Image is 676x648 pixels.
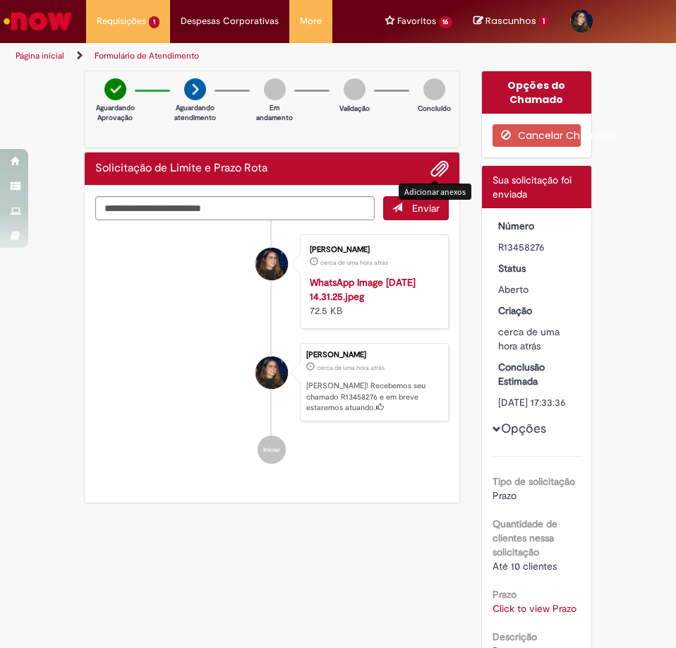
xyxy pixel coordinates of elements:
b: Descrição [493,630,537,643]
div: R13458276 [498,240,577,254]
span: More [300,14,322,28]
span: cerca de uma hora atrás [498,325,560,352]
time: 28/08/2025 14:33:45 [320,258,388,267]
div: [DATE] 17:33:36 [498,395,577,409]
div: [PERSON_NAME] [310,246,433,254]
span: Requisições [97,14,146,28]
button: Cancelar Chamado [493,124,581,147]
span: Prazo [493,489,517,502]
img: ServiceNow [1,7,74,35]
span: 1 [149,16,159,28]
span: cerca de uma hora atrás [320,258,388,267]
dt: Status [488,261,587,275]
a: No momento, sua lista de rascunhos tem 1 Itens [473,14,549,28]
img: img-circle-grey.png [344,78,366,100]
ul: Histórico de tíquete [95,220,449,478]
span: Sua solicitação foi enviada [493,174,572,200]
button: Enviar [383,196,449,220]
b: Prazo [493,588,517,601]
a: Formulário de Atendimento [95,50,199,61]
a: Página inicial [16,50,64,61]
p: Aguardando atendimento [174,103,216,124]
span: cerca de uma hora atrás [317,364,385,372]
div: Aberto [498,282,577,296]
a: WhatsApp Image [DATE] 14.31.25.jpeg [310,276,416,303]
button: Adicionar anexos [430,160,449,178]
span: 16 [439,16,453,28]
img: arrow-next.png [184,78,206,100]
b: Quantidade de clientes nessa solicitação [493,517,557,558]
div: Ana Clara Lopes Maciel [255,248,288,280]
dt: Número [488,219,587,233]
div: Ana Clara Lopes Maciel [255,356,288,389]
span: Até 10 clientes [493,560,557,572]
p: Concluído [418,104,451,114]
dt: Conclusão Estimada [488,360,587,388]
div: Adicionar anexos [399,184,471,200]
div: Opções do Chamado [482,71,592,114]
h2: Solicitação de Limite e Prazo Rota Histórico de tíquete [95,162,267,175]
p: [PERSON_NAME]! Recebemos seu chamado R13458276 e em breve estaremos atuando. [306,380,440,414]
dt: Criação [488,304,587,318]
span: 1 [538,16,549,28]
li: Ana Clara Lopes Maciel [95,343,449,421]
a: Click to view Prazo [493,602,577,615]
span: Enviar [412,202,440,215]
time: 28/08/2025 14:33:30 [317,364,385,372]
span: Rascunhos [485,14,536,28]
p: Aguardando Aprovação [96,103,135,124]
span: Favoritos [397,14,436,28]
div: [PERSON_NAME] [306,351,440,359]
b: Tipo de solicitação [493,475,575,488]
img: img-circle-grey.png [423,78,445,100]
ul: Trilhas de página [11,43,327,69]
img: img-circle-grey.png [264,78,286,100]
p: Em andamento [256,103,293,124]
img: check-circle-green.png [104,78,126,100]
div: 28/08/2025 14:33:30 [498,325,577,353]
div: 72.5 KB [310,275,433,318]
span: Despesas Corporativas [181,14,279,28]
time: 28/08/2025 14:33:30 [498,325,560,352]
textarea: Digite sua mensagem aqui... [95,196,375,220]
p: Validação [339,104,370,114]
